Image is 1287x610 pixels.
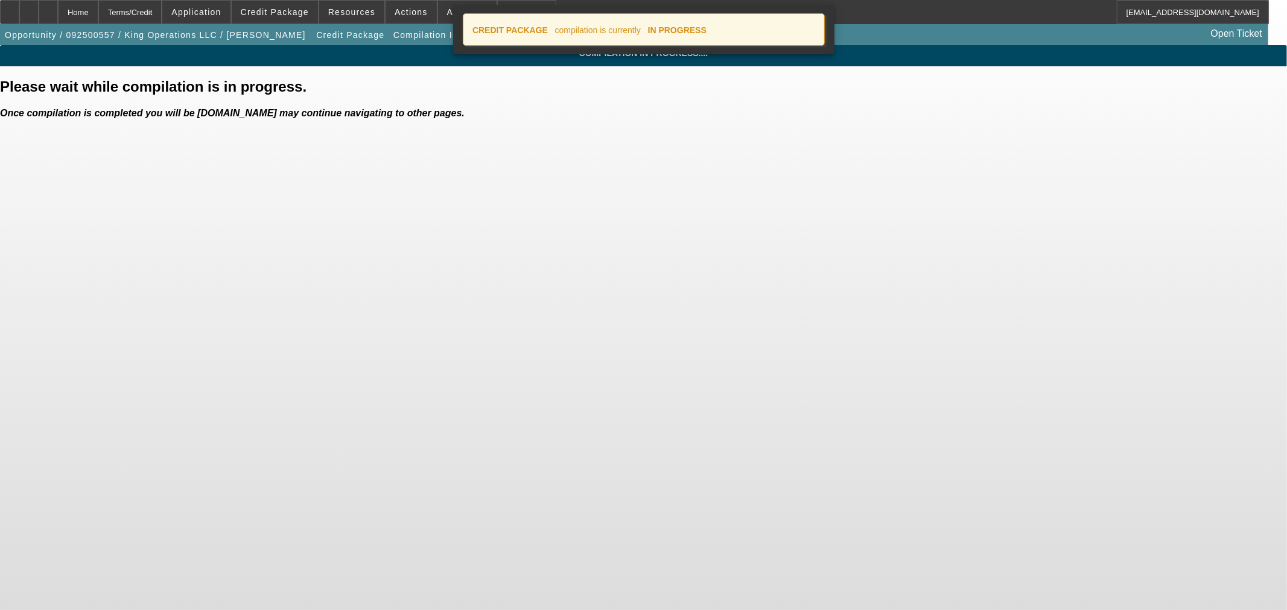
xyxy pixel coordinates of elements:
button: Actions [386,1,437,24]
span: Compilation In Progress [393,30,501,40]
button: Credit Package [232,1,318,24]
span: Activities [447,7,488,17]
strong: CREDIT PACKAGE [472,25,548,35]
button: Resources [319,1,384,24]
span: compilation is currently [555,25,640,35]
button: Compilation In Progress [390,24,504,46]
span: Credit Package [241,7,309,17]
span: Application [171,7,221,17]
button: Credit Package [313,24,387,46]
button: Activities [438,1,497,24]
button: Application [162,1,230,24]
span: Opportunity / 092500557 / King Operations LLC / [PERSON_NAME] [5,30,306,40]
span: Credit Package [316,30,384,40]
span: Compilation in progress.... [9,48,1278,58]
span: Resources [328,7,375,17]
strong: IN PROGRESS [647,25,706,35]
a: Open Ticket [1206,24,1267,44]
span: Actions [395,7,428,17]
